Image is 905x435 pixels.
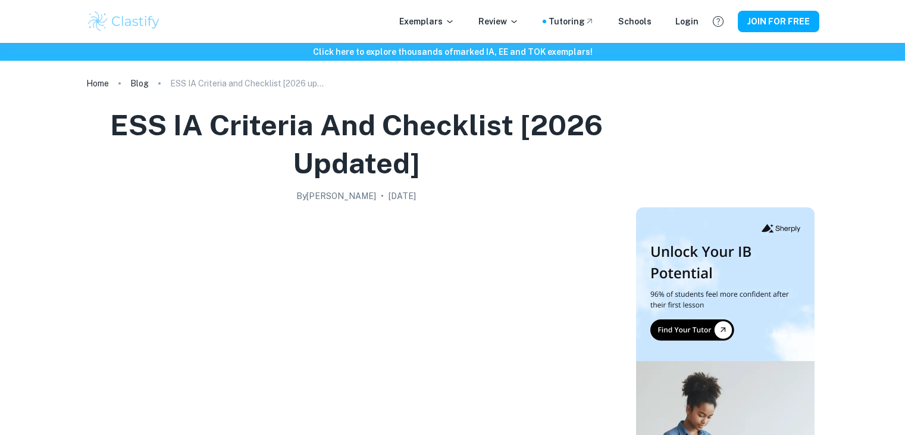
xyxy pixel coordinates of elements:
p: Exemplars [399,15,455,28]
p: ESS IA Criteria and Checklist [2026 updated] [170,77,325,90]
h2: [DATE] [389,189,416,203]
a: Tutoring [549,15,594,28]
h2: By [PERSON_NAME] [296,189,376,203]
a: Home [86,75,109,92]
button: Help and Feedback [708,11,728,32]
button: JOIN FOR FREE [738,11,819,32]
h6: Click here to explore thousands of marked IA, EE and TOK exemplars ! [2,45,903,58]
a: Schools [618,15,652,28]
p: Review [478,15,519,28]
img: Clastify logo [86,10,162,33]
h1: ESS IA Criteria and Checklist [2026 updated] [91,106,622,182]
p: • [381,189,384,203]
a: Login [675,15,699,28]
a: Blog [130,75,149,92]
